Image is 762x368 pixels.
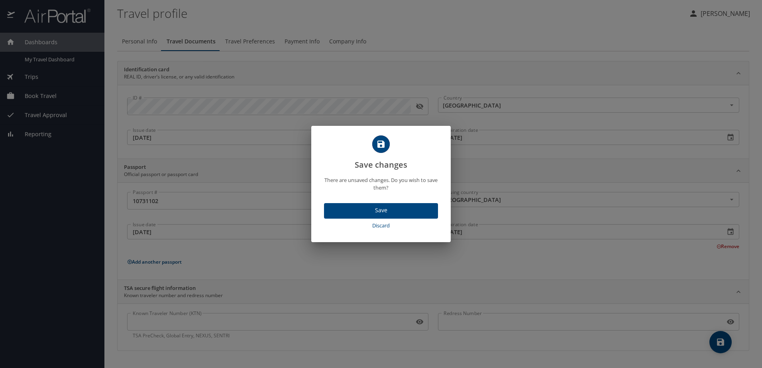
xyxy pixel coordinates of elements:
[321,176,441,192] p: There are unsaved changes. Do you wish to save them?
[324,203,438,219] button: Save
[327,221,435,230] span: Discard
[321,135,441,171] h2: Save changes
[330,206,432,215] span: Save
[324,219,438,233] button: Discard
